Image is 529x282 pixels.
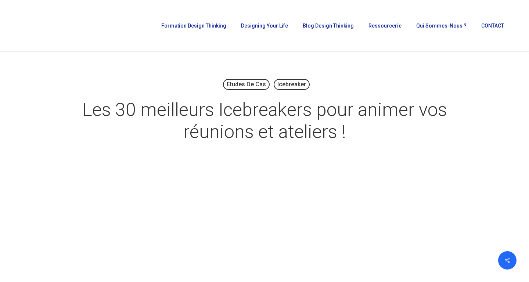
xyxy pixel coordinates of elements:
[158,23,230,28] a: Formation Design Thinking
[416,23,467,29] span: Qui sommes-nous ?
[237,23,292,28] a: Designing Your Life
[10,11,88,40] img: French Future Academy
[81,91,448,150] h1: Les 30 meilleurs Icebreakers pour animer vos réunions et ateliers !
[161,23,226,29] span: Formation Design Thinking
[274,79,310,90] a: Icebreaker
[303,23,354,29] span: Blog Design Thinking
[413,23,470,28] a: Qui sommes-nous ?
[478,23,508,28] a: CONTACT
[368,23,402,29] span: Ressourcerie
[365,23,405,28] a: Ressourcerie
[241,23,288,29] span: Designing Your Life
[481,23,504,29] span: CONTACT
[299,23,357,28] a: Blog Design Thinking
[223,79,270,90] a: Etudes de cas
